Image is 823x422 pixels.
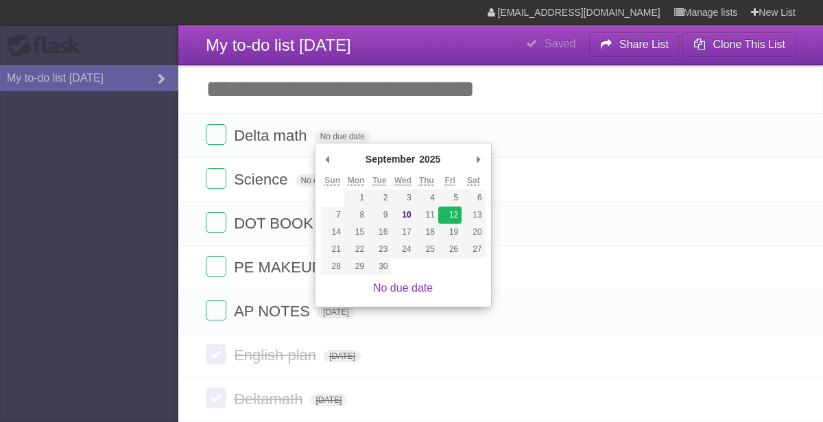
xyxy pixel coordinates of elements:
[296,174,351,187] span: No due date
[206,212,226,233] label: Done
[438,189,462,207] button: 5
[368,258,391,275] button: 30
[321,149,335,169] button: Previous Month
[419,176,434,186] abbr: Thursday
[206,256,226,277] label: Done
[311,394,348,406] span: [DATE]
[467,176,480,186] abbr: Saturday
[372,176,386,186] abbr: Tuesday
[391,224,414,241] button: 17
[234,390,306,408] span: Deltamath
[415,224,438,241] button: 18
[438,224,462,241] button: 19
[417,149,442,169] div: 2025
[363,149,417,169] div: September
[206,168,226,189] label: Done
[324,176,340,186] abbr: Sunday
[321,207,344,224] button: 7
[368,241,391,258] button: 23
[234,347,320,364] span: English plan
[206,124,226,145] label: Done
[368,189,391,207] button: 2
[344,258,368,275] button: 29
[438,207,462,224] button: 12
[713,38,785,50] b: Clone This List
[619,38,669,50] b: Share List
[462,207,485,224] button: 13
[682,32,796,57] button: Clone This List
[234,215,317,232] span: DOT BOOK
[7,34,89,58] div: Flask
[472,149,486,169] button: Next Month
[462,241,485,258] button: 27
[438,241,462,258] button: 26
[391,189,414,207] button: 3
[344,207,368,224] button: 8
[321,241,344,258] button: 21
[234,127,310,144] span: Delta math
[444,176,455,186] abbr: Friday
[315,130,370,143] span: No due date
[206,344,226,364] label: Done
[206,300,226,320] label: Done
[234,303,313,320] span: AP NOTES
[368,224,391,241] button: 16
[344,224,368,241] button: 15
[545,38,575,49] b: Saved
[344,189,368,207] button: 1
[373,282,433,294] a: No due date
[368,207,391,224] button: 9
[415,241,438,258] button: 25
[391,241,414,258] button: 24
[206,388,226,408] label: Done
[324,350,361,362] span: [DATE]
[462,189,485,207] button: 6
[391,207,414,224] button: 10
[234,171,291,188] span: Science
[318,306,355,318] span: [DATE]
[415,207,438,224] button: 11
[394,176,411,186] abbr: Wednesday
[415,189,438,207] button: 4
[589,32,680,57] button: Share List
[321,258,344,275] button: 28
[344,241,368,258] button: 22
[348,176,365,186] abbr: Monday
[206,36,351,54] span: My to-do list [DATE]
[234,259,325,276] span: PE MAKEUP
[321,224,344,241] button: 14
[462,224,485,241] button: 20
